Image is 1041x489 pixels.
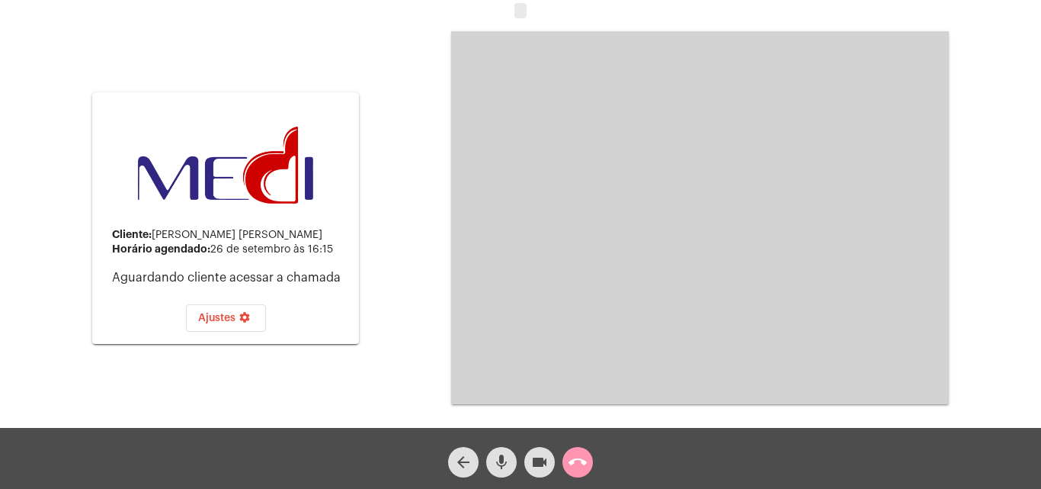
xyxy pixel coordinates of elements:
mat-icon: arrow_back [454,453,472,471]
mat-icon: mic [492,453,511,471]
div: [PERSON_NAME] [PERSON_NAME] [112,229,347,241]
mat-icon: settings [235,311,254,330]
strong: Horário agendado: [112,243,210,254]
strong: Cliente: [112,229,152,240]
img: d3a1b5fa-500b-b90f-5a1c-719c20e9830b.png [138,127,313,204]
div: 26 de setembro às 16:15 [112,243,347,256]
p: Aguardando cliente acessar a chamada [112,271,347,285]
button: Ajustes [186,304,266,332]
mat-icon: videocam [530,453,549,471]
span: Ajustes [198,313,254,323]
mat-icon: call_end [569,453,587,471]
